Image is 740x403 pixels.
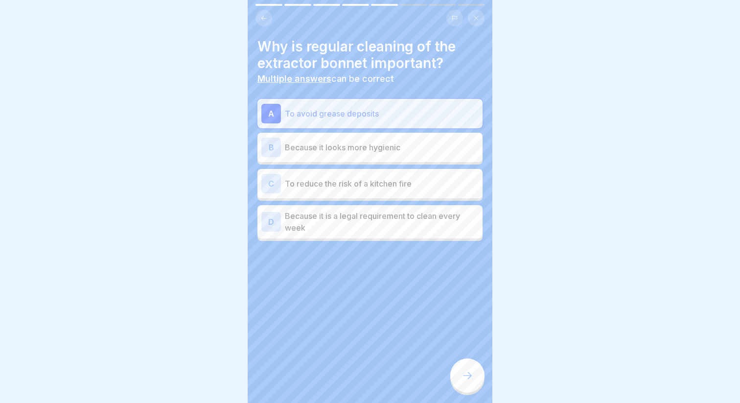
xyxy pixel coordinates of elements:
p: Because it looks more hygienic [285,142,479,153]
p: To reduce the risk of a kitchen fire [285,178,479,190]
h4: Why is regular cleaning of the extractor bonnet important? [257,38,483,71]
div: C [261,174,281,193]
p: can be correct [257,73,483,84]
div: D [261,212,281,232]
b: Multiple answers [257,73,331,84]
p: To avoid grease deposits [285,108,479,119]
div: B [261,138,281,157]
div: A [261,104,281,123]
p: Because it is a legal requirement to clean every week [285,210,479,234]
